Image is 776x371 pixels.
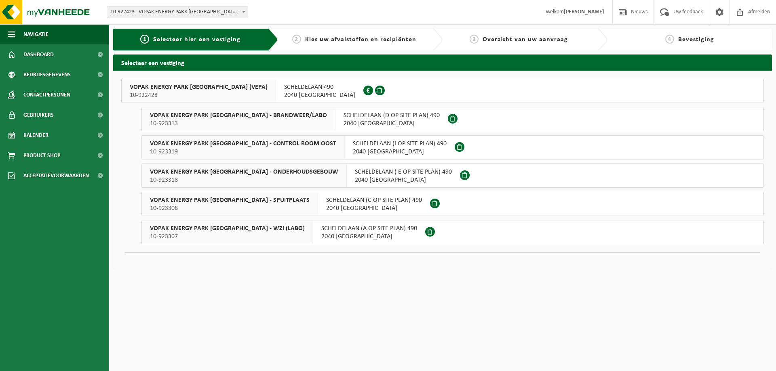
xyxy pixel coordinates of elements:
[470,35,479,44] span: 3
[150,204,310,212] span: 10-923308
[140,35,149,44] span: 1
[121,79,764,103] button: VOPAK ENERGY PARK [GEOGRAPHIC_DATA] (VEPA) 10-922423 SCHELDELAAN 4902040 [GEOGRAPHIC_DATA]
[141,192,764,216] button: VOPAK ENERGY PARK [GEOGRAPHIC_DATA] - SPUITPLAATS 10-923308 SCHELDELAAN (C OP SITE PLAN) 4902040 ...
[150,119,327,128] span: 10-923313
[130,83,268,91] span: VOPAK ENERGY PARK [GEOGRAPHIC_DATA] (VEPA)
[23,125,48,145] span: Kalender
[23,65,71,85] span: Bedrijfsgegevens
[23,166,89,186] span: Acceptatievoorwaarden
[321,224,417,233] span: SCHELDELAAN (A OP SITE PLAN) 490
[353,140,447,148] span: SCHELDELAAN (I OP SITE PLAN) 490
[321,233,417,241] span: 2040 [GEOGRAPHIC_DATA]
[150,233,305,241] span: 10-923307
[344,119,440,128] span: 2040 [GEOGRAPHIC_DATA]
[305,36,416,43] span: Kies uw afvalstoffen en recipiënten
[284,91,355,99] span: 2040 [GEOGRAPHIC_DATA]
[23,24,48,44] span: Navigatie
[141,163,764,188] button: VOPAK ENERGY PARK [GEOGRAPHIC_DATA] - ONDERHOUDSGEBOUW 10-923318 SCHELDELAAN ( E OP SITE PLAN) 49...
[678,36,714,43] span: Bevestiging
[150,196,310,204] span: VOPAK ENERGY PARK [GEOGRAPHIC_DATA] - SPUITPLAATS
[483,36,568,43] span: Overzicht van uw aanvraag
[353,148,447,156] span: 2040 [GEOGRAPHIC_DATA]
[292,35,301,44] span: 2
[23,145,60,166] span: Product Shop
[150,111,327,119] span: VOPAK ENERGY PARK [GEOGRAPHIC_DATA] - BRANDWEER/LABO
[141,135,764,159] button: VOPAK ENERGY PARK [GEOGRAPHIC_DATA] - CONTROL ROOM OOST 10-923319 SCHELDELAAN (I OP SITE PLAN) 49...
[665,35,674,44] span: 4
[150,140,336,148] span: VOPAK ENERGY PARK [GEOGRAPHIC_DATA] - CONTROL ROOM OOST
[113,54,772,70] h2: Selecteer een vestiging
[141,220,764,244] button: VOPAK ENERGY PARK [GEOGRAPHIC_DATA] - WZI (LABO) 10-923307 SCHELDELAAN (A OP SITE PLAN) 4902040 [...
[141,107,764,131] button: VOPAK ENERGY PARK [GEOGRAPHIC_DATA] - BRANDWEER/LABO 10-923313 SCHELDELAAN (D OP SITE PLAN) 49020...
[344,111,440,119] span: SCHELDELAAN (D OP SITE PLAN) 490
[284,83,355,91] span: SCHELDELAAN 490
[23,85,70,105] span: Contactpersonen
[564,9,604,15] strong: [PERSON_NAME]
[326,204,422,212] span: 2040 [GEOGRAPHIC_DATA]
[150,176,338,184] span: 10-923318
[355,168,452,176] span: SCHELDELAAN ( E OP SITE PLAN) 490
[150,148,336,156] span: 10-923319
[23,105,54,125] span: Gebruikers
[150,224,305,233] span: VOPAK ENERGY PARK [GEOGRAPHIC_DATA] - WZI (LABO)
[107,6,248,18] span: 10-922423 - VOPAK ENERGY PARK ANTWERP (VEPA) - ANTWERPEN
[153,36,240,43] span: Selecteer hier een vestiging
[326,196,422,204] span: SCHELDELAAN (C OP SITE PLAN) 490
[23,44,54,65] span: Dashboard
[130,91,268,99] span: 10-922423
[150,168,338,176] span: VOPAK ENERGY PARK [GEOGRAPHIC_DATA] - ONDERHOUDSGEBOUW
[355,176,452,184] span: 2040 [GEOGRAPHIC_DATA]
